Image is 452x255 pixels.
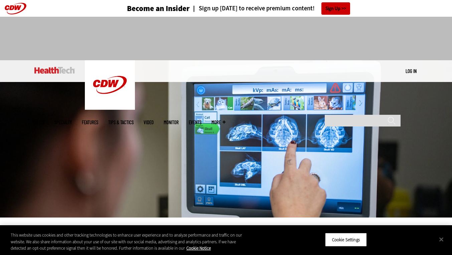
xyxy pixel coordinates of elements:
a: Sign up [DATE] to receive premium content! [190,5,315,12]
iframe: advertisement [105,23,348,54]
img: Home [85,60,135,110]
a: MonITor [164,120,179,125]
a: Log in [406,68,417,74]
img: Home [34,67,75,74]
a: Video [144,120,154,125]
button: Cookie Settings [325,233,367,247]
a: Events [189,120,201,125]
a: Become an Insider [102,5,190,12]
a: Sign Up [321,2,350,15]
a: CDW [85,104,135,111]
span: More [211,120,225,125]
button: Close [434,232,449,247]
span: Topics [32,120,44,125]
h3: Become an Insider [127,5,190,12]
a: More information about your privacy [186,245,211,251]
span: Specialty [54,120,72,125]
div: This website uses cookies and other tracking technologies to enhance user experience and to analy... [11,232,249,252]
a: Features [82,120,98,125]
a: Tips & Tactics [108,120,134,125]
div: User menu [406,68,417,75]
